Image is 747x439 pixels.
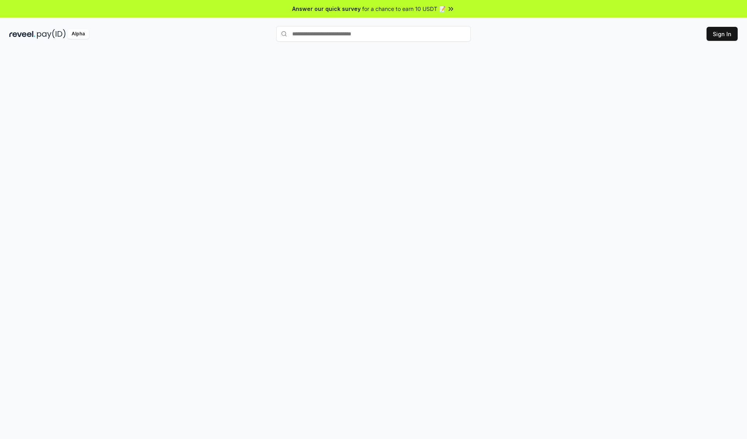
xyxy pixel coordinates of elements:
span: Answer our quick survey [292,5,361,13]
button: Sign In [707,27,738,41]
div: Alpha [67,29,89,39]
img: pay_id [37,29,66,39]
img: reveel_dark [9,29,35,39]
span: for a chance to earn 10 USDT 📝 [362,5,445,13]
